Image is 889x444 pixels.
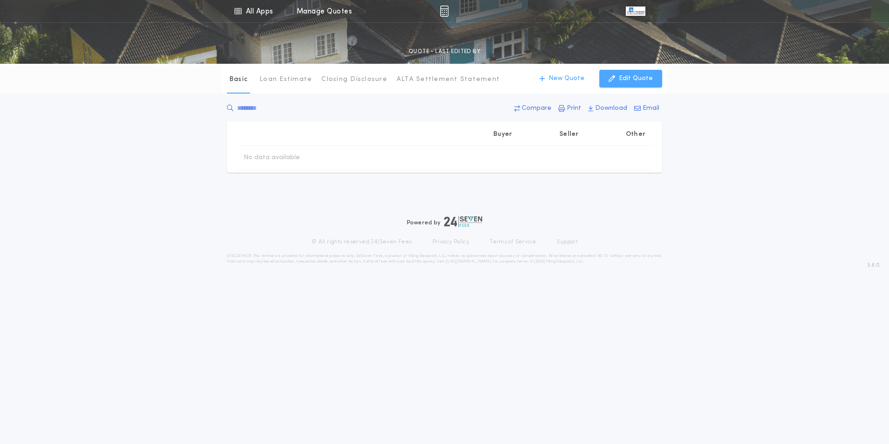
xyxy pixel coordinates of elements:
p: Edit Quote [619,74,653,83]
div: Powered by [407,216,482,227]
button: Compare [511,100,554,117]
a: [URL][DOMAIN_NAME] [445,260,491,263]
td: No data available [236,146,307,170]
a: Support [557,238,577,246]
p: Closing Disclosure [321,75,387,84]
p: Other [626,130,645,139]
p: Loan Estimate [259,75,312,84]
button: New Quote [530,70,594,87]
button: Print [556,100,584,117]
p: Download [595,104,627,113]
p: QUOTE - LAST EDITED BY [409,47,480,56]
a: Terms of Service [490,238,536,246]
button: Edit Quote [599,70,662,87]
p: Print [567,104,581,113]
span: 3.8.0 [867,261,880,269]
img: vs-icon [626,7,645,16]
p: New Quote [549,74,584,83]
p: © All rights reserved. 24|Seven Fees [312,238,412,246]
img: logo [444,216,482,227]
p: Buyer [493,130,512,139]
button: Email [631,100,662,117]
p: DISCLAIMER: This estimate is provided for informational purposes only. 24|Seven Fees, a product o... [227,253,662,264]
p: Email [643,104,659,113]
button: Download [585,100,630,117]
p: Seller [559,130,579,139]
p: ALTA Settlement Statement [397,75,500,84]
p: Basic [229,75,248,84]
p: Compare [522,104,551,113]
img: img [440,6,449,17]
a: Privacy Policy [432,238,470,246]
